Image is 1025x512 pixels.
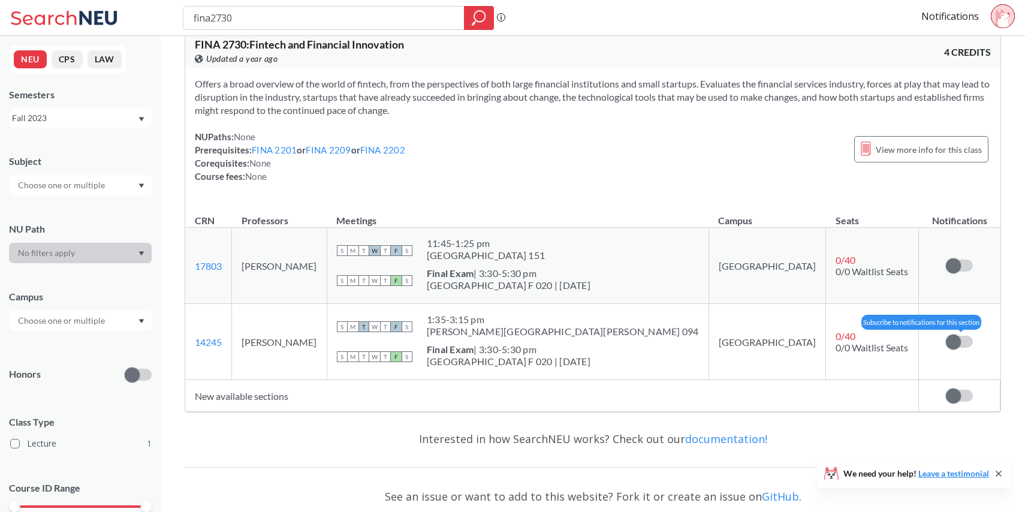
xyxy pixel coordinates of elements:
[306,144,351,155] a: FINA 2209
[195,214,215,227] div: CRN
[358,275,369,286] span: T
[138,117,144,122] svg: Dropdown arrow
[402,245,412,256] span: S
[185,421,1001,456] div: Interested in how SearchNEU works? Check out our
[195,130,405,183] div: NUPaths: Prerequisites: or or Corequisites: Course fees:
[9,368,41,381] p: Honors
[402,351,412,362] span: S
[9,109,152,128] div: Fall 2023Dropdown arrow
[249,158,271,168] span: None
[391,351,402,362] span: F
[427,267,474,279] b: Final Exam
[10,436,152,451] label: Lecture
[12,314,113,328] input: Choose one or multiple
[245,171,267,182] span: None
[147,437,152,450] span: 1
[337,321,348,332] span: S
[348,351,358,362] span: M
[337,245,348,256] span: S
[9,175,152,195] div: Dropdown arrow
[9,88,152,101] div: Semesters
[918,468,989,478] a: Leave a testimonial
[391,321,402,332] span: F
[380,275,391,286] span: T
[252,144,297,155] a: FINA 2201
[427,344,474,355] b: Final Exam
[138,251,144,256] svg: Dropdown arrow
[327,202,709,228] th: Meetings
[9,243,152,263] div: Dropdown arrow
[380,321,391,332] span: T
[836,330,855,342] span: 0 / 40
[709,304,826,380] td: [GEOGRAPHIC_DATA]
[762,489,799,504] a: GitHub
[348,275,358,286] span: M
[921,10,979,23] a: Notifications
[358,245,369,256] span: T
[12,112,137,125] div: Fall 2023
[427,249,545,261] div: [GEOGRAPHIC_DATA] 151
[195,336,222,348] a: 14245
[427,314,699,326] div: 1:35 - 3:15 pm
[348,245,358,256] span: M
[360,144,405,155] a: FINA 2202
[402,275,412,286] span: S
[472,10,486,26] svg: magnifying glass
[232,202,327,228] th: Professors
[427,356,590,368] div: [GEOGRAPHIC_DATA] F 020 | [DATE]
[348,321,358,332] span: M
[826,202,919,228] th: Seats
[427,344,590,356] div: | 3:30-5:30 pm
[843,469,989,478] span: We need your help!
[391,245,402,256] span: F
[402,321,412,332] span: S
[206,52,278,65] span: Updated a year ago
[14,50,47,68] button: NEU
[185,380,919,412] td: New available sections
[337,275,348,286] span: S
[836,254,855,266] span: 0 / 40
[9,311,152,331] div: Dropdown arrow
[876,142,982,157] span: View more info for this class
[358,351,369,362] span: T
[427,279,590,291] div: [GEOGRAPHIC_DATA] F 020 | [DATE]
[369,351,380,362] span: W
[232,304,327,380] td: [PERSON_NAME]
[9,481,152,495] p: Course ID Range
[232,228,327,304] td: [PERSON_NAME]
[369,321,380,332] span: W
[380,351,391,362] span: T
[391,275,402,286] span: F
[9,415,152,429] span: Class Type
[427,326,699,338] div: [PERSON_NAME][GEOGRAPHIC_DATA][PERSON_NAME] 094
[944,46,991,59] span: 4 CREDITS
[9,290,152,303] div: Campus
[192,8,456,28] input: Class, professor, course number, "phrase"
[464,6,494,30] div: magnifying glass
[836,342,908,353] span: 0/0 Waitlist Seats
[195,38,404,51] span: FINA 2730 : Fintech and Financial Innovation
[369,245,380,256] span: W
[709,202,826,228] th: Campus
[836,266,908,277] span: 0/0 Waitlist Seats
[685,432,767,446] a: documentation!
[234,131,255,142] span: None
[427,237,545,249] div: 11:45 - 1:25 pm
[195,78,990,116] span: Offers a broad overview of the world of fintech, from the perspectives of both large financial in...
[52,50,83,68] button: CPS
[380,245,391,256] span: T
[427,267,590,279] div: | 3:30-5:30 pm
[369,275,380,286] span: W
[138,319,144,324] svg: Dropdown arrow
[358,321,369,332] span: T
[12,178,113,192] input: Choose one or multiple
[195,260,222,272] a: 17803
[9,222,152,236] div: NU Path
[919,202,1000,228] th: Notifications
[88,50,122,68] button: LAW
[138,183,144,188] svg: Dropdown arrow
[337,351,348,362] span: S
[709,228,826,304] td: [GEOGRAPHIC_DATA]
[9,155,152,168] div: Subject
